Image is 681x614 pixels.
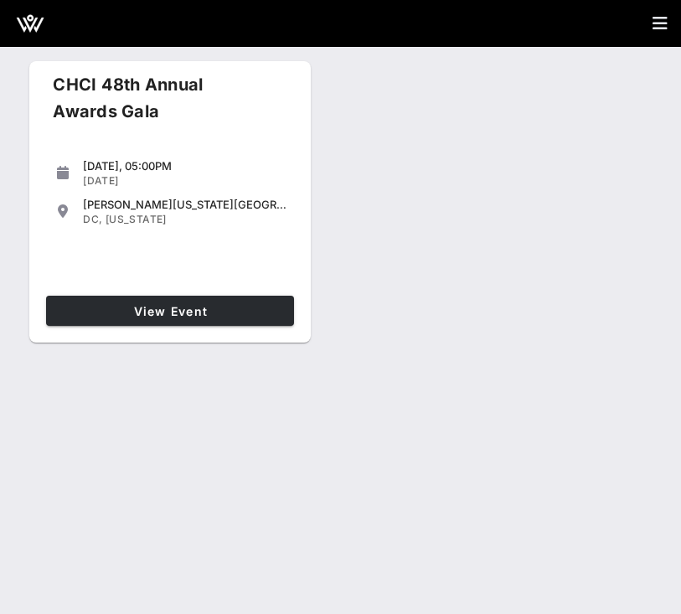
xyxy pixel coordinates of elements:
div: CHCI 48th Annual Awards Gala [39,71,276,138]
div: [DATE] [83,174,287,188]
div: [DATE], 05:00PM [83,159,287,173]
span: View Event [53,304,287,318]
a: View Event [46,296,294,326]
span: [US_STATE] [106,213,167,225]
span: DC, [83,213,102,225]
div: [PERSON_NAME][US_STATE][GEOGRAPHIC_DATA] [83,198,287,211]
